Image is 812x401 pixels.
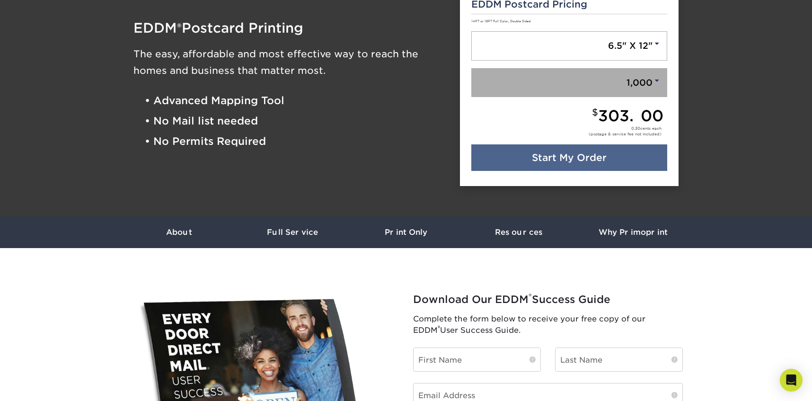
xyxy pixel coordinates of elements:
[413,313,683,336] p: Complete the form below to receive your free copy of our EDDM User Success Guide.
[529,292,532,301] sup: ®
[145,111,446,131] li: • No Mail list needed
[780,369,803,392] div: Open Intercom Messenger
[133,46,446,79] h3: The easy, affordable and most effective way to reach the homes and business that matter most.
[598,107,663,125] span: 303.00
[349,228,463,237] h3: Print Only
[413,294,683,306] h2: Download Our EDDM Success Guide
[133,21,446,35] h1: EDDM Postcard Printing
[576,216,690,248] a: Why Primoprint
[471,31,668,61] a: 6.5" X 12"
[589,125,662,137] div: cents each (postage & service fee not included)
[349,216,463,248] a: Print Only
[463,216,576,248] a: Resources
[122,216,236,248] a: About
[631,126,640,131] span: 0.30
[471,144,668,171] a: Start My Order
[438,324,440,331] sup: ®
[122,228,236,237] h3: About
[236,228,349,237] h3: Full Service
[177,21,182,35] span: ®
[145,132,446,152] li: • No Permits Required
[576,228,690,237] h3: Why Primoprint
[592,107,598,118] small: $
[471,19,530,23] small: 14PT or 16PT Full Color, Double Sided
[471,68,668,98] a: 1,000
[236,216,349,248] a: Full Service
[463,228,576,237] h3: Resources
[145,90,446,111] li: • Advanced Mapping Tool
